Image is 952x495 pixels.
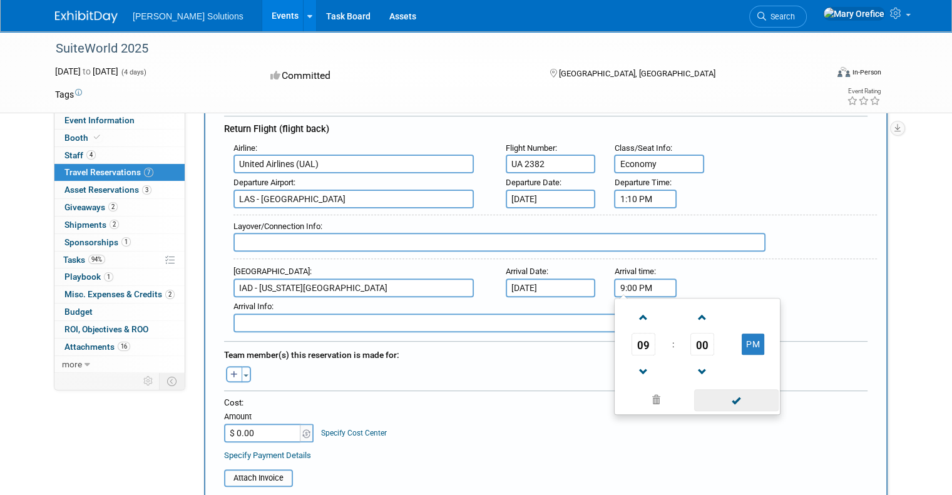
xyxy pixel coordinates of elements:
body: Rich Text Area. Press ALT-0 for help. [7,5,625,18]
span: Budget [64,307,93,317]
a: Tasks94% [54,252,185,268]
td: : [670,333,677,355]
span: Departure Time [614,178,669,187]
div: Event Rating [847,88,881,94]
td: Toggle Event Tabs [160,373,185,389]
span: Shipments [64,220,119,230]
span: [GEOGRAPHIC_DATA], [GEOGRAPHIC_DATA] [559,69,715,78]
a: Clear selection [617,392,695,409]
a: Asset Reservations3 [54,181,185,198]
a: Increment Minute [690,301,714,333]
span: Booth [64,133,103,143]
small: : [506,143,557,153]
small: : [233,267,312,276]
span: 94% [88,255,105,264]
div: Event Format [759,65,881,84]
span: Departure Airport [233,178,294,187]
a: Search [749,6,807,28]
span: ROI, Objectives & ROO [64,324,148,334]
a: Booth [54,130,185,146]
span: Sponsorships [64,237,131,247]
td: Tags [55,88,82,101]
span: more [62,359,82,369]
span: 4 [86,150,96,160]
a: Budget [54,304,185,320]
span: Arrival Date [506,267,546,276]
span: Class/Seat Info [614,143,670,153]
span: to [81,66,93,76]
a: more [54,356,185,373]
a: Sponsorships1 [54,234,185,251]
a: Event Information [54,112,185,129]
a: Done [693,392,779,410]
a: Increment Hour [632,301,655,333]
span: Airline [233,143,255,153]
small: : [233,302,274,311]
a: Specify Payment Details [224,451,311,460]
a: ROI, Objectives & ROO [54,321,185,338]
a: Misc. Expenses & Credits2 [54,286,185,303]
td: Personalize Event Tab Strip [138,373,160,389]
div: In-Person [852,68,881,77]
span: Arrival Info [233,302,272,311]
div: Cost: [224,397,868,409]
span: 3 [142,185,151,195]
span: Asset Reservations [64,185,151,195]
span: Search [766,12,795,21]
a: Travel Reservations7 [54,164,185,181]
span: Staff [64,150,96,160]
a: Staff4 [54,147,185,164]
span: [DATE] [DATE] [55,66,118,76]
span: Pick Hour [632,333,655,355]
a: Attachments16 [54,339,185,355]
img: Format-Inperson.png [837,67,850,77]
small: : [233,143,257,153]
span: 2 [110,220,119,229]
span: Flight Number [506,143,555,153]
span: Arrival time [614,267,653,276]
a: Giveaways2 [54,199,185,216]
small: : [614,143,672,153]
div: Committed [267,65,530,87]
a: Playbook1 [54,268,185,285]
span: Layover/Connection Info [233,222,320,231]
a: Decrement Hour [632,355,655,387]
span: 2 [108,202,118,212]
small: : [614,178,671,187]
span: Return Flight (flight back) [224,123,329,135]
span: (4 days) [120,68,146,76]
span: Pick Minute [690,333,714,355]
span: Event Information [64,115,135,125]
span: Departure Date [506,178,560,187]
span: [GEOGRAPHIC_DATA] [233,267,310,276]
span: 16 [118,342,130,351]
div: Team member(s) this reservation is made for: [224,344,868,364]
button: PM [742,334,764,355]
small: : [233,222,322,231]
span: 7 [144,168,153,177]
small: : [506,267,548,276]
img: Mary Orefice [823,7,885,21]
span: Misc. Expenses & Credits [64,289,175,299]
a: Decrement Minute [690,355,714,387]
small: : [506,178,561,187]
span: 1 [121,237,131,247]
a: Shipments2 [54,217,185,233]
img: ExhibitDay [55,11,118,23]
span: Playbook [64,272,113,282]
span: 1 [104,272,113,282]
span: [PERSON_NAME] Solutions [133,11,243,21]
i: Booth reservation complete [94,134,100,141]
span: Travel Reservations [64,167,153,177]
div: SuiteWorld 2025 [51,38,811,60]
small: : [614,267,655,276]
a: Specify Cost Center [321,429,387,437]
div: Amount [224,411,315,424]
span: Giveaways [64,202,118,212]
span: Attachments [64,342,130,352]
span: 2 [165,290,175,299]
small: : [233,178,295,187]
span: Tasks [63,255,105,265]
